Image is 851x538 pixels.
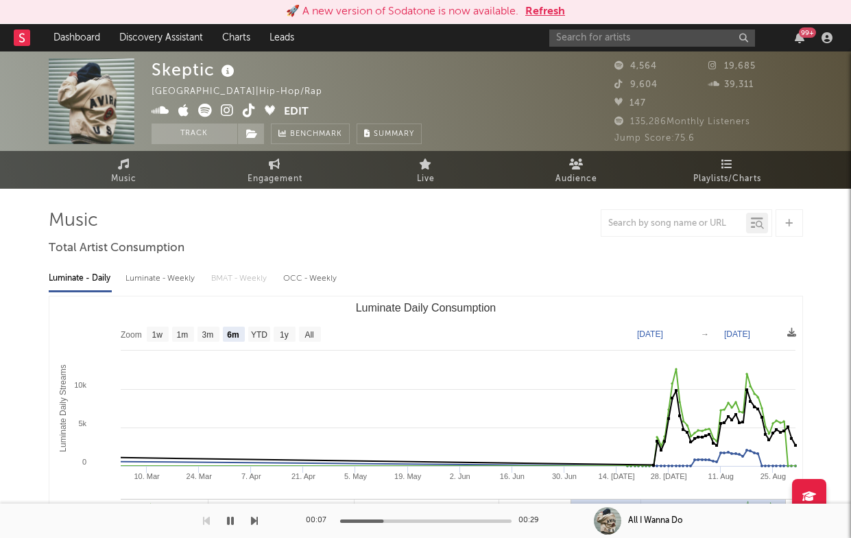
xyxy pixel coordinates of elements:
[186,472,212,480] text: 24. Mar
[49,240,184,257] span: Total Artist Consumption
[760,472,785,480] text: 25. Aug
[304,330,313,340] text: All
[614,62,657,71] span: 4,564
[708,80,754,89] span: 39,311
[134,472,160,480] text: 10. Mar
[449,472,470,480] text: 2. Jun
[637,329,663,339] text: [DATE]
[701,329,709,339] text: →
[82,458,86,466] text: 0
[518,513,546,529] div: 00:29
[290,126,342,143] span: Benchmark
[152,124,237,144] button: Track
[241,472,261,480] text: 7. Apr
[551,472,576,480] text: 30. Jun
[248,171,302,187] span: Engagement
[598,472,634,480] text: 14. [DATE]
[628,515,682,527] div: All I Wanna Do
[125,267,197,290] div: Luminate - Weekly
[799,27,816,38] div: 99 +
[49,267,112,290] div: Luminate - Daily
[74,381,86,389] text: 10k
[614,99,646,108] span: 147
[795,32,804,43] button: 99+
[724,329,750,339] text: [DATE]
[525,3,565,20] button: Refresh
[110,24,213,51] a: Discovery Assistant
[152,58,238,81] div: Skeptic
[213,24,260,51] a: Charts
[227,330,239,340] text: 6m
[549,30,755,47] input: Search for artists
[350,151,501,189] a: Live
[260,24,304,51] a: Leads
[286,3,518,20] div: 🚀 A new version of Sodatone is now available.
[44,24,110,51] a: Dashboard
[355,302,496,314] text: Luminate Daily Consumption
[501,151,652,189] a: Audience
[152,84,338,100] div: [GEOGRAPHIC_DATA] | Hip-Hop/Rap
[291,472,315,480] text: 21. Apr
[344,472,367,480] text: 5. May
[601,218,746,229] input: Search by song name or URL
[250,330,267,340] text: YTD
[202,330,213,340] text: 3m
[306,513,333,529] div: 00:07
[499,472,524,480] text: 16. Jun
[614,117,750,126] span: 135,286 Monthly Listeners
[176,330,188,340] text: 1m
[708,62,756,71] span: 19,685
[152,330,163,340] text: 1w
[614,134,695,143] span: Jump Score: 75.6
[417,171,435,187] span: Live
[111,171,136,187] span: Music
[284,104,309,121] button: Edit
[200,151,350,189] a: Engagement
[49,151,200,189] a: Music
[374,130,414,138] span: Summary
[708,472,733,480] text: 11. Aug
[280,330,289,340] text: 1y
[652,151,803,189] a: Playlists/Charts
[357,124,422,144] button: Summary
[283,267,338,290] div: OCC - Weekly
[614,80,658,89] span: 9,604
[121,330,142,340] text: Zoom
[693,171,761,187] span: Playlists/Charts
[394,472,422,480] text: 19. May
[58,364,67,452] text: Luminate Daily Streams
[650,472,686,480] text: 28. [DATE]
[78,419,86,428] text: 5k
[555,171,597,187] span: Audience
[271,124,350,144] a: Benchmark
